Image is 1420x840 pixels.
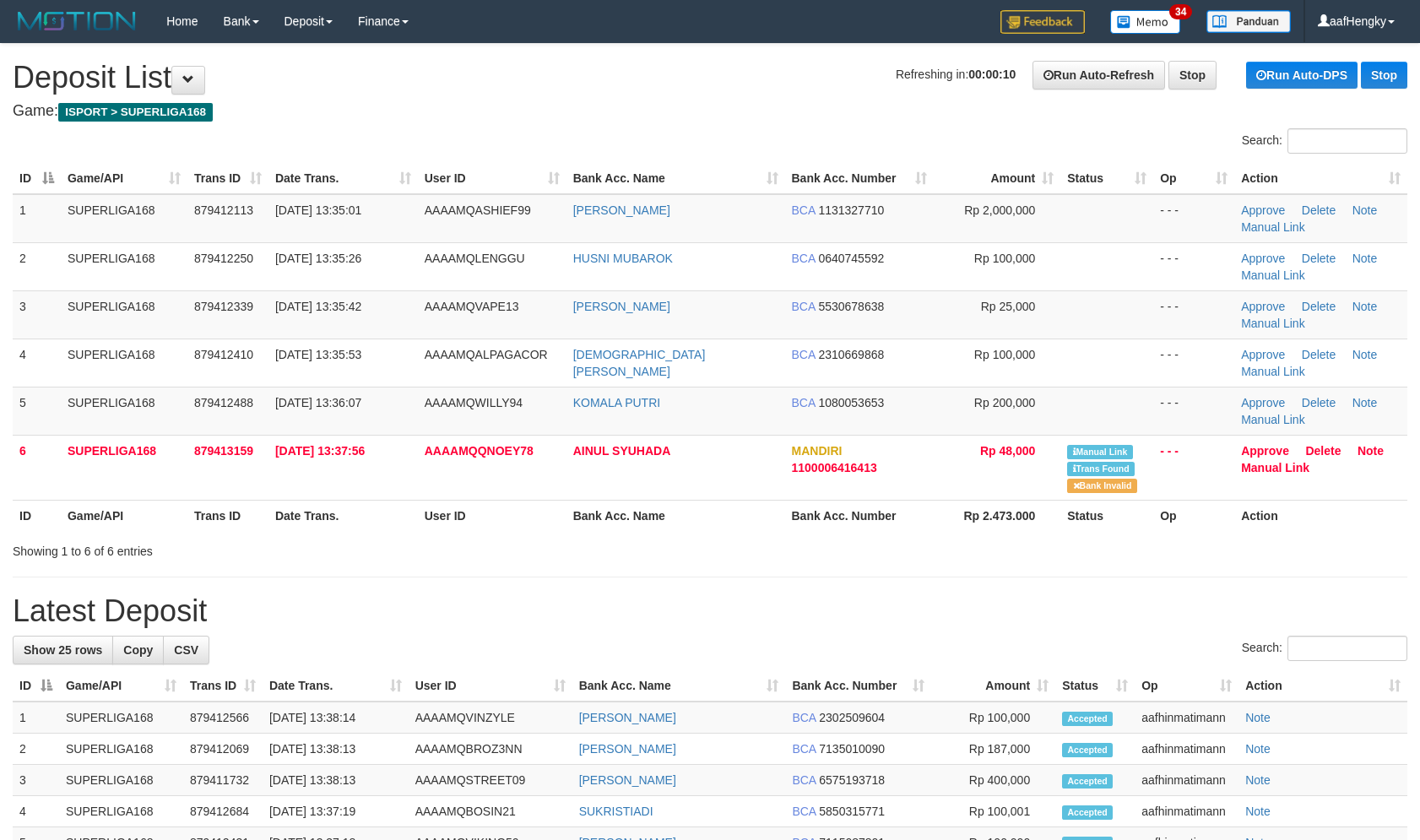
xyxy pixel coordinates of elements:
[1153,500,1234,531] th: Op
[792,711,816,724] span: BCA
[573,396,660,409] a: KOMALA PUTRI
[1241,317,1305,330] a: Manual Link
[1067,445,1132,459] span: Manually Linked
[13,290,61,339] td: 3
[931,796,1055,827] td: Rp 100,001
[1238,670,1407,702] th: Action: activate to sort column ascending
[263,702,409,734] td: [DATE] 13:38:14
[425,396,523,409] span: AAAAMQWILLY94
[61,290,187,339] td: SUPERLIGA168
[980,444,1035,458] span: Rp 48,000
[123,643,153,657] span: Copy
[275,252,361,265] span: [DATE] 13:35:26
[58,103,213,122] span: ISPORT > SUPERLIGA168
[409,702,572,734] td: AAAAMQVINZYLE
[13,61,1407,95] h1: Deposit List
[1135,796,1238,827] td: aafhinmatimann
[1153,242,1234,290] td: - - -
[1302,203,1336,217] a: Delete
[268,500,418,531] th: Date Trans.
[275,203,361,217] span: [DATE] 13:35:01
[1062,743,1113,757] span: Accepted
[13,242,61,290] td: 2
[1168,61,1217,89] a: Stop
[1245,742,1271,756] a: Note
[275,300,361,313] span: [DATE] 13:35:42
[974,252,1035,265] span: Rp 100,000
[1055,670,1135,702] th: Status: activate to sort column ascending
[13,194,61,243] td: 1
[61,500,187,531] th: Game/API
[818,203,884,217] span: Copy 1131327710 to clipboard
[194,444,253,458] span: 879413159
[1302,396,1336,409] a: Delete
[819,711,885,724] span: Copy 2302509604 to clipboard
[275,396,361,409] span: [DATE] 13:36:07
[792,805,816,818] span: BCA
[263,796,409,827] td: [DATE] 13:37:19
[263,765,409,796] td: [DATE] 13:38:13
[1361,62,1407,89] a: Stop
[819,773,885,787] span: Copy 6575193718 to clipboard
[1242,128,1407,154] label: Search:
[183,702,263,734] td: 879412566
[425,444,534,458] span: AAAAMQQNOEY78
[59,765,183,796] td: SUPERLIGA168
[1234,500,1407,531] th: Action
[573,444,671,458] a: AINUL SYUHADA
[968,68,1016,81] strong: 00:00:10
[579,805,653,818] a: SUKRISTIADI
[194,348,253,361] span: 879412410
[61,387,187,435] td: SUPERLIGA168
[1302,300,1336,313] a: Delete
[13,8,141,34] img: MOTION_logo.png
[818,252,884,265] span: Copy 0640745592 to clipboard
[59,702,183,734] td: SUPERLIGA168
[194,252,253,265] span: 879412250
[1302,252,1336,265] a: Delete
[1153,290,1234,339] td: - - -
[792,348,816,361] span: BCA
[1287,128,1407,154] input: Search:
[187,163,268,194] th: Trans ID: activate to sort column ascending
[1241,365,1305,378] a: Manual Link
[183,670,263,702] th: Trans ID: activate to sort column ascending
[13,670,59,702] th: ID: activate to sort column descending
[59,734,183,765] td: SUPERLIGA168
[1302,348,1336,361] a: Delete
[61,242,187,290] td: SUPERLIGA168
[61,339,187,387] td: SUPERLIGA168
[1241,444,1289,458] a: Approve
[566,500,785,531] th: Bank Acc. Name
[1245,773,1271,787] a: Note
[1245,805,1271,818] a: Note
[1241,348,1285,361] a: Approve
[174,643,198,657] span: CSV
[792,742,816,756] span: BCA
[61,194,187,243] td: SUPERLIGA168
[792,203,816,217] span: BCA
[409,796,572,827] td: AAAAMQBOSIN21
[974,396,1035,409] span: Rp 200,000
[112,636,164,664] a: Copy
[409,734,572,765] td: AAAAMQBROZ3NN
[418,163,566,194] th: User ID: activate to sort column ascending
[934,163,1060,194] th: Amount: activate to sort column ascending
[425,300,519,313] span: AAAAMQVAPE13
[13,103,1407,120] h4: Game:
[268,163,418,194] th: Date Trans.: activate to sort column ascending
[263,734,409,765] td: [DATE] 13:38:13
[1241,300,1285,313] a: Approve
[1135,670,1238,702] th: Op: activate to sort column ascending
[13,702,59,734] td: 1
[1241,203,1285,217] a: Approve
[61,163,187,194] th: Game/API: activate to sort column ascending
[1358,444,1384,458] a: Note
[818,300,884,313] span: Copy 5530678638 to clipboard
[1287,636,1407,661] input: Search:
[573,348,706,378] a: [DEMOGRAPHIC_DATA][PERSON_NAME]
[579,742,676,756] a: [PERSON_NAME]
[934,500,1060,531] th: Rp 2.473.000
[792,300,816,313] span: BCA
[792,461,877,474] span: Copy 1100006416413 to clipboard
